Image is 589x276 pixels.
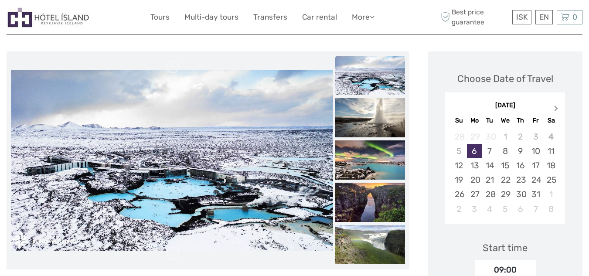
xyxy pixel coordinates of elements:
[467,187,482,201] div: Choose Monday, October 27th, 2025
[445,101,565,110] div: [DATE]
[497,187,513,201] div: Choose Wednesday, October 29th, 2025
[482,173,497,187] div: Choose Tuesday, October 21st, 2025
[7,7,90,28] img: Hótel Ísland
[439,7,510,27] span: Best price guarantee
[150,11,170,24] a: Tours
[513,173,528,187] div: Choose Thursday, October 23rd, 2025
[482,158,497,173] div: Choose Tuesday, October 14th, 2025
[467,144,482,158] div: Choose Monday, October 6th, 2025
[467,115,482,126] div: Mo
[497,158,513,173] div: Choose Wednesday, October 15th, 2025
[451,115,466,126] div: Su
[528,115,543,126] div: Fr
[451,202,466,216] div: Choose Sunday, November 2nd, 2025
[184,11,238,24] a: Multi-day tours
[497,115,513,126] div: We
[528,129,543,144] div: Not available Friday, October 3rd, 2025
[543,173,558,187] div: Choose Saturday, October 25th, 2025
[550,103,564,117] button: Next Month
[543,144,558,158] div: Choose Saturday, October 11th, 2025
[467,129,482,144] div: Not available Monday, September 29th, 2025
[482,144,497,158] div: Choose Tuesday, October 7th, 2025
[467,158,482,173] div: Choose Monday, October 13th, 2025
[528,158,543,173] div: Choose Friday, October 17th, 2025
[11,70,333,251] img: 5d15484774a24c969ea176960bff7f4c_main_slider.jpeg
[335,225,405,264] img: 76eb495e1aed4192a316e241461509b3_slider_thumbnail.jpeg
[483,241,528,255] div: Start time
[335,140,405,180] img: 78f1bb707dad47c09db76e797c3c6590_slider_thumbnail.jpeg
[543,158,558,173] div: Choose Saturday, October 18th, 2025
[451,187,466,201] div: Choose Sunday, October 26th, 2025
[467,173,482,187] div: Choose Monday, October 20th, 2025
[451,173,466,187] div: Choose Sunday, October 19th, 2025
[497,129,513,144] div: Not available Wednesday, October 1st, 2025
[513,158,528,173] div: Choose Thursday, October 16th, 2025
[335,56,405,95] img: 5d15484774a24c969ea176960bff7f4c_slider_thumbnail.jpeg
[448,129,562,216] div: month 2025-10
[543,187,558,201] div: Choose Saturday, November 1st, 2025
[482,187,497,201] div: Choose Tuesday, October 28th, 2025
[513,129,528,144] div: Not available Thursday, October 2nd, 2025
[528,187,543,201] div: Choose Friday, October 31st, 2025
[457,72,553,85] div: Choose Date of Travel
[513,144,528,158] div: Choose Thursday, October 9th, 2025
[335,98,405,137] img: 6e04dd7c0e4d4fc499d456a8b0d64eb9_slider_thumbnail.jpeg
[451,129,466,144] div: Not available Sunday, September 28th, 2025
[253,11,287,24] a: Transfers
[302,11,337,24] a: Car rental
[497,202,513,216] div: Choose Wednesday, November 5th, 2025
[528,173,543,187] div: Choose Friday, October 24th, 2025
[497,144,513,158] div: Choose Wednesday, October 8th, 2025
[482,129,497,144] div: Not available Tuesday, September 30th, 2025
[571,13,579,21] span: 0
[543,202,558,216] div: Choose Saturday, November 8th, 2025
[451,158,466,173] div: Choose Sunday, October 12th, 2025
[528,144,543,158] div: Choose Friday, October 10th, 2025
[335,183,405,222] img: cab6d99a5bd74912b036808e1cb13ef3_slider_thumbnail.jpeg
[467,202,482,216] div: Choose Monday, November 3rd, 2025
[535,10,553,24] div: EN
[543,129,558,144] div: Not available Saturday, October 4th, 2025
[513,187,528,201] div: Choose Thursday, October 30th, 2025
[516,13,528,21] span: ISK
[513,115,528,126] div: Th
[482,202,497,216] div: Choose Tuesday, November 4th, 2025
[543,115,558,126] div: Sa
[528,202,543,216] div: Choose Friday, November 7th, 2025
[497,173,513,187] div: Choose Wednesday, October 22nd, 2025
[352,11,375,24] a: More
[451,144,466,158] div: Not available Sunday, October 5th, 2025
[513,202,528,216] div: Choose Thursday, November 6th, 2025
[482,115,497,126] div: Tu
